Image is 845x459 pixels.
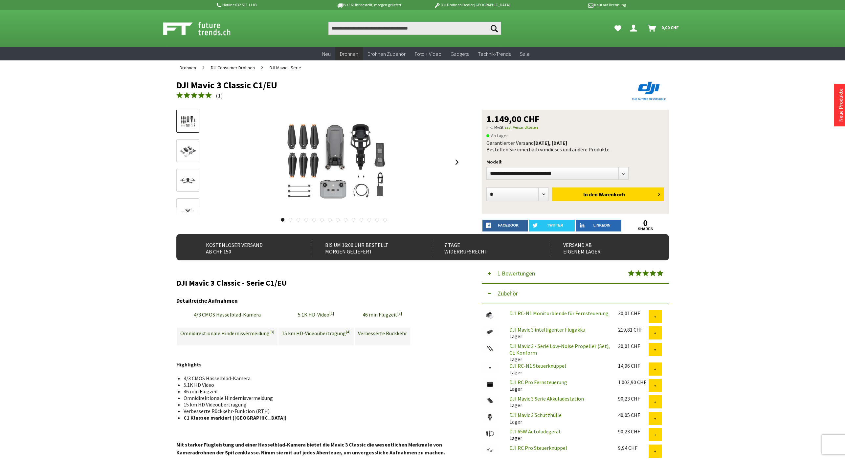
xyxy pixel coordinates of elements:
[504,428,613,441] div: Lager
[482,445,498,455] img: DJI RC Pro Steuerknüppel
[184,382,457,388] li: 5.1K HD Video
[268,110,400,215] img: DJI Mavic 3 Classic C1/EU
[486,114,540,123] span: 1.149,00 CHF
[482,379,498,390] img: DJI RC Pro Fernsteuerung
[367,51,406,57] span: Drohnen Zubehör
[328,22,501,35] input: Produkt, Marke, Kategorie, EAN, Artikelnummer…
[611,22,625,35] a: Meine Favoriten
[180,329,274,337] p: Omnidirektionale Hindernisvermeidung
[509,412,562,418] a: DJI Mavic 3 Schutzhülle
[618,343,649,349] div: 30,01 CHF
[509,395,584,402] a: DJI Mavic 3 Serie Akkuladestation
[630,80,669,102] img: DJI
[482,343,498,354] img: DJI Mavic 3 - Serie Low-Noise Propeller (Set), CE Konform
[322,51,331,57] span: Neu
[482,412,498,423] img: DJI Mavic 3 Schutzhülle
[421,1,523,9] p: DJI Drohnen Dealer [GEOGRAPHIC_DATA]
[218,92,221,99] span: 1
[509,343,610,356] a: DJI Mavic 3 - Serie Low-Noise Propeller (Set), CE Konform
[482,428,498,439] img: DJI 65W Autoladegerät
[176,60,199,75] a: Drohnen
[623,220,668,227] a: 0
[509,326,585,333] a: DJI Mavic 3 intelligenter Flugakku
[618,428,649,435] div: 90,23 CHF
[593,223,611,227] span: LinkedIn
[618,310,649,317] div: 30,01 CHF
[661,22,679,33] span: 0,00 CHF
[282,329,350,337] p: 15 km HD-Videoübertragung
[486,123,664,131] p: inkl. MwSt.
[576,220,622,231] a: LinkedIn
[618,379,649,385] div: 1.002,90 CHF
[282,311,350,318] p: 5.1K HD-Video
[837,88,844,122] a: Neue Produkte
[266,60,304,75] a: DJI Mavic - Serie
[515,47,534,61] a: Sale
[176,441,445,456] strong: Mit starker Flugleistung und einer Hasselblad-Kamera bietet die Mavic 3 Classic die wesentlichen ...
[176,361,202,368] strong: Highlights
[358,329,407,337] p: Verbesserte Rückkehr
[358,311,407,318] p: 46 min Flugzeit
[504,379,613,392] div: Lager
[478,51,511,57] span: Technik-Trends
[193,239,298,255] div: Kostenloser Versand ab CHF 150
[270,65,301,71] span: DJI Mavic - Serie
[216,1,318,9] p: Hotline 032 511 11 03
[550,239,655,255] div: Versand ab eigenem Lager
[504,362,613,376] div: Lager
[552,187,664,201] button: In den Warenkorb
[163,20,245,37] img: Shop Futuretrends - zur Startseite wechseln
[482,220,528,231] a: facebook
[547,223,563,227] span: twitter
[410,47,446,61] a: Foto + Video
[335,47,363,61] a: Drohnen
[486,132,508,140] span: An Lager
[509,428,561,435] a: DJI 65W Autoladegerät
[415,51,441,57] span: Foto + Video
[583,191,598,198] span: In den
[184,375,457,382] li: 4/3 CMOS Hasselblad-Kamera
[487,22,501,35] button: Suchen
[504,343,613,362] div: Lager
[482,395,498,406] img: DJI Mavic 3 Serie Akkuladestation
[618,395,649,402] div: 90,23 CHF
[211,65,255,71] span: DJI Consumer Drohnen
[509,379,567,385] a: DJI RC Pro Fernsteuerung
[482,362,498,373] img: DJI RC-N1 Steuerknüppel
[178,114,197,129] img: Vorschau: DJI Mavic 3 Classic C1/EU
[504,395,613,408] div: Lager
[529,220,575,231] a: twitter
[645,22,682,35] a: Warenkorb
[346,329,350,334] sup: [4]
[184,414,287,421] strong: C1 Klassen markiert ([GEOGRAPHIC_DATA])
[504,412,613,425] div: Lager
[504,326,613,339] div: Lager
[623,227,668,231] a: shares
[509,445,567,451] a: DJI RC Pro Steuerknüppel
[270,329,274,334] sup: [3]
[329,311,334,316] sup: [1]
[340,51,358,57] span: Drohnen
[184,408,457,414] li: Verbesserte Rückkehr-Funktion (RTH)
[176,279,462,287] h2: DJI Mavic 3 Classic - Serie C1/EU
[216,92,223,99] span: ( )
[473,47,515,61] a: Technik-Trends
[618,362,649,369] div: 14,96 CHF
[184,401,457,408] li: 15 km HD Videoübertragung
[184,388,457,395] li: 46 min Flugzeit
[498,223,519,227] span: facebook
[520,51,530,57] span: Sale
[599,191,625,198] span: Warenkorb
[431,239,536,255] div: 7 Tage Widerrufsrecht
[509,310,609,317] a: DJI RC-N1 Monitorblende für Fernsteuerung
[451,51,469,57] span: Gadgets
[618,326,649,333] div: 219,81 CHF
[180,65,196,71] span: Drohnen
[504,125,538,130] a: zzgl. Versandkosten
[208,60,258,75] a: DJI Consumer Drohnen
[482,264,669,284] button: 1 Bewertungen
[618,412,649,418] div: 40,05 CHF
[618,445,649,451] div: 9,94 CHF
[363,47,410,61] a: Drohnen Zubehör
[482,326,498,337] img: DJI Mavic 3 intelligenter Flugakku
